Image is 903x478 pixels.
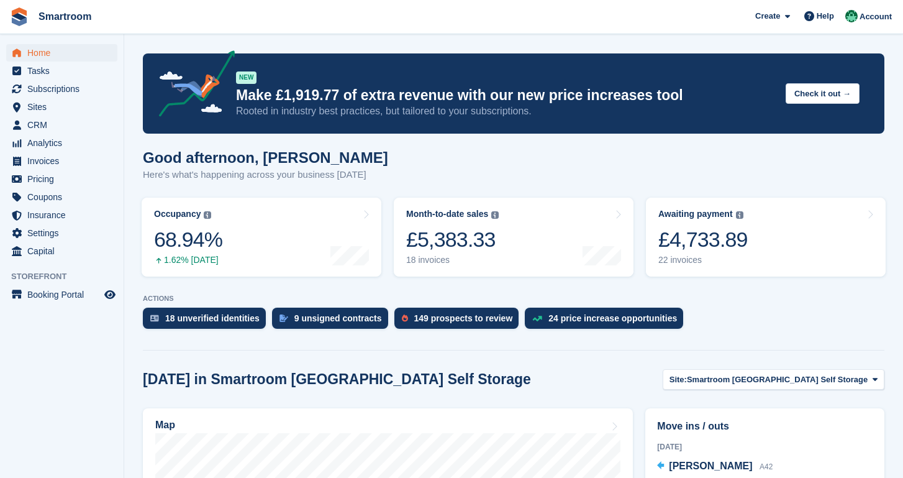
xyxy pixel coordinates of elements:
[6,206,117,224] a: menu
[154,255,222,265] div: 1.62% [DATE]
[154,227,222,252] div: 68.94%
[27,62,102,80] span: Tasks
[155,420,175,431] h2: Map
[414,313,513,323] div: 149 prospects to review
[27,206,102,224] span: Insurance
[142,198,381,277] a: Occupancy 68.94% 1.62% [DATE]
[658,209,733,219] div: Awaiting payment
[6,242,117,260] a: menu
[11,270,124,283] span: Storefront
[27,224,102,242] span: Settings
[548,313,677,323] div: 24 price increase opportunities
[6,188,117,206] a: menu
[143,295,884,303] p: ACTIONS
[10,7,29,26] img: stora-icon-8386f47178a22dfd0bd8f6a31ec36ba5ce8667c1dd55bd0f319d3a0aa187defe.svg
[6,170,117,188] a: menu
[406,255,499,265] div: 18 invoices
[148,50,235,121] img: price-adjustments-announcement-icon-8257ccfd72463d97f412b2fc003d46551f7dbcb40ab6d574587a9cd5c0d94...
[279,315,288,322] img: contract_signature_icon-13c848040528278c33f63329250d36e43548de30e8caae1d1a13099fd9432cc5.svg
[406,209,488,219] div: Month-to-date sales
[143,371,531,388] h2: [DATE] in Smartroom [GEOGRAPHIC_DATA] Self Storage
[165,313,260,323] div: 18 unverified identities
[687,374,868,386] span: Smartroom [GEOGRAPHIC_DATA] Self Storage
[663,369,884,390] button: Site: Smartroom [GEOGRAPHIC_DATA] Self Storage
[6,98,117,116] a: menu
[658,255,748,265] div: 22 invoices
[646,198,886,277] a: Awaiting payment £4,733.89 22 invoices
[27,134,102,152] span: Analytics
[27,188,102,206] span: Coupons
[102,287,117,302] a: Preview store
[860,11,892,23] span: Account
[406,227,499,252] div: £5,383.33
[669,461,752,471] span: [PERSON_NAME]
[154,209,201,219] div: Occupancy
[402,315,408,322] img: prospect-51fa495bee0391a8d652442698ab0144808aea92771e9ea1ae160a38d050c398.svg
[6,80,117,98] a: menu
[657,441,873,453] div: [DATE]
[6,62,117,80] a: menu
[27,80,102,98] span: Subscriptions
[236,104,776,118] p: Rooted in industry best practices, but tailored to your subscriptions.
[143,149,388,166] h1: Good afternoon, [PERSON_NAME]
[760,462,773,471] span: A42
[236,86,776,104] p: Make £1,919.77 of extra revenue with our new price increases tool
[143,308,272,335] a: 18 unverified identities
[27,44,102,62] span: Home
[525,308,689,335] a: 24 price increase opportunities
[658,227,748,252] div: £4,733.89
[657,419,873,434] h2: Move ins / outs
[6,152,117,170] a: menu
[236,71,256,84] div: NEW
[143,168,388,182] p: Here's what's happening across your business [DATE]
[394,198,633,277] a: Month-to-date sales £5,383.33 18 invoices
[294,313,382,323] div: 9 unsigned contracts
[6,224,117,242] a: menu
[6,116,117,134] a: menu
[6,286,117,303] a: menu
[6,134,117,152] a: menu
[755,10,780,22] span: Create
[272,308,394,335] a: 9 unsigned contracts
[27,116,102,134] span: CRM
[491,211,499,219] img: icon-info-grey-7440780725fd019a000dd9b08b2336e03edf1995a4989e88bcd33f0948082b44.svg
[845,10,858,22] img: Jacob Gabriel
[150,315,159,322] img: verify_identity-adf6edd0f0f0b5bbfe63781bf79b02c33cf7c696d77639b501bdc392416b5a36.svg
[34,6,96,27] a: Smartroom
[204,211,211,219] img: icon-info-grey-7440780725fd019a000dd9b08b2336e03edf1995a4989e88bcd33f0948082b44.svg
[27,286,102,303] span: Booking Portal
[27,98,102,116] span: Sites
[532,316,542,321] img: price_increase_opportunities-93ffe204e8149a01c8c9dc8f82e8f89637d9d84a8eef4429ea346261dce0b2c0.svg
[6,44,117,62] a: menu
[736,211,743,219] img: icon-info-grey-7440780725fd019a000dd9b08b2336e03edf1995a4989e88bcd33f0948082b44.svg
[657,459,773,475] a: [PERSON_NAME] A42
[27,170,102,188] span: Pricing
[394,308,525,335] a: 149 prospects to review
[786,83,860,104] button: Check it out →
[817,10,834,22] span: Help
[669,374,687,386] span: Site:
[27,242,102,260] span: Capital
[27,152,102,170] span: Invoices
